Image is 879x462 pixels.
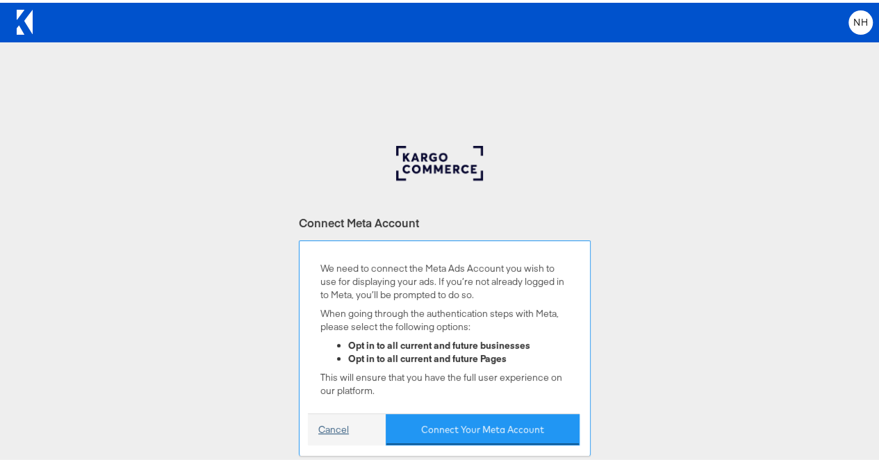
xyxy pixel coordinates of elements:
[320,259,569,298] p: We need to connect the Meta Ads Account you wish to use for displaying your ads. If you’re not al...
[318,420,349,434] a: Cancel
[348,349,507,362] strong: Opt in to all current and future Pages
[853,15,868,24] span: NH
[320,304,569,330] p: When going through the authentication steps with Meta, please select the following options:
[299,212,591,228] div: Connect Meta Account
[386,411,580,443] button: Connect Your Meta Account
[348,336,530,349] strong: Opt in to all current and future businesses
[320,368,569,394] p: This will ensure that you have the full user experience on our platform.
